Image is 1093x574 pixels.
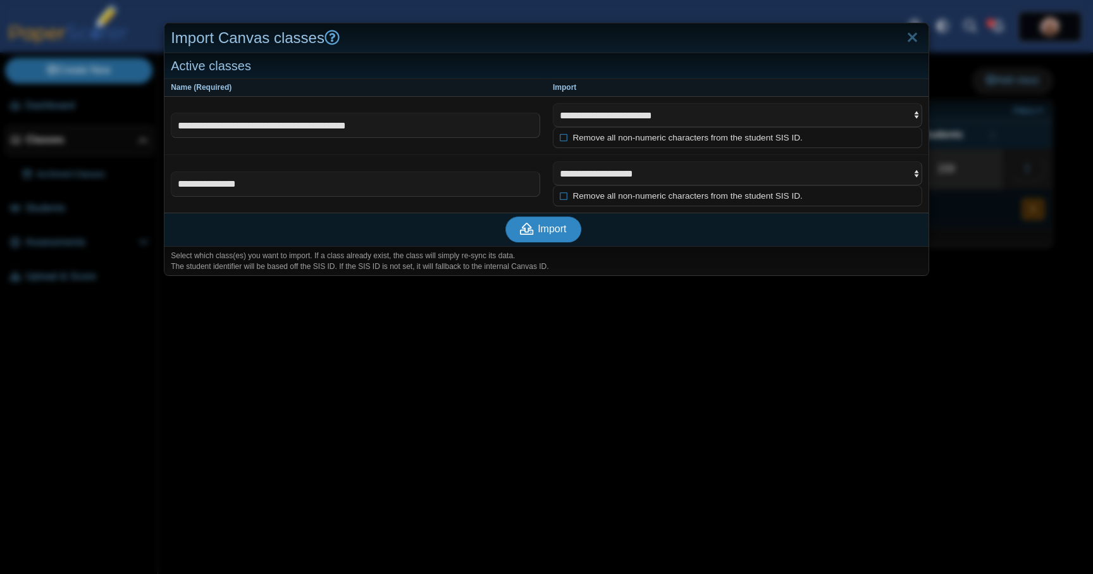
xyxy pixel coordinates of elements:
[164,246,929,276] div: Select which class(es) you want to import. If a class already exist, the class will simply re-syn...
[164,79,546,97] th: Name (Required)
[164,53,929,79] div: Active classes
[546,79,929,97] th: Import
[164,23,929,53] div: Import Canvas classes
[903,27,922,49] a: Close
[569,191,803,201] span: Remove all non-numeric characters from the student SIS ID.
[538,223,566,234] span: Import
[505,216,581,242] button: Import
[569,133,803,142] span: Remove all non-numeric characters from the student SIS ID.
